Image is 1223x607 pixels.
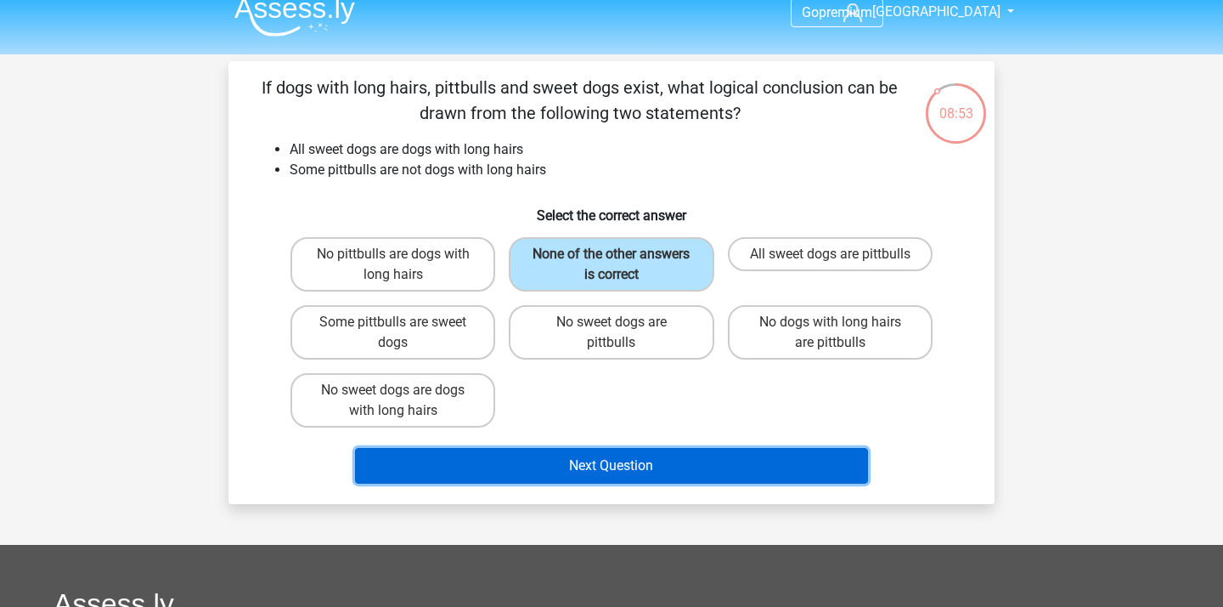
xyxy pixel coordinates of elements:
span: [GEOGRAPHIC_DATA] [872,3,1000,20]
label: No sweet dogs are dogs with long hairs [290,373,495,428]
button: Next Question [355,448,869,484]
a: [GEOGRAPHIC_DATA] [837,2,1002,22]
span: Go [802,4,819,20]
label: All sweet dogs are pittbulls [728,237,933,271]
label: No pittbulls are dogs with long hairs [290,237,495,292]
a: Gopremium [792,1,882,24]
li: All sweet dogs are dogs with long hairs [290,139,967,160]
label: No dogs with long hairs are pittbulls [728,305,933,360]
span: premium [819,4,872,20]
div: 08:53 [924,82,988,124]
h6: Select the correct answer [256,194,967,224]
li: Some pittbulls are not dogs with long hairs [290,160,967,180]
label: Some pittbulls are sweet dogs [290,305,495,360]
label: No sweet dogs are pittbulls [509,305,713,360]
p: If dogs with long hairs, pittbulls and sweet dogs exist, what logical conclusion can be drawn fro... [256,75,904,126]
label: None of the other answers is correct [509,237,713,292]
